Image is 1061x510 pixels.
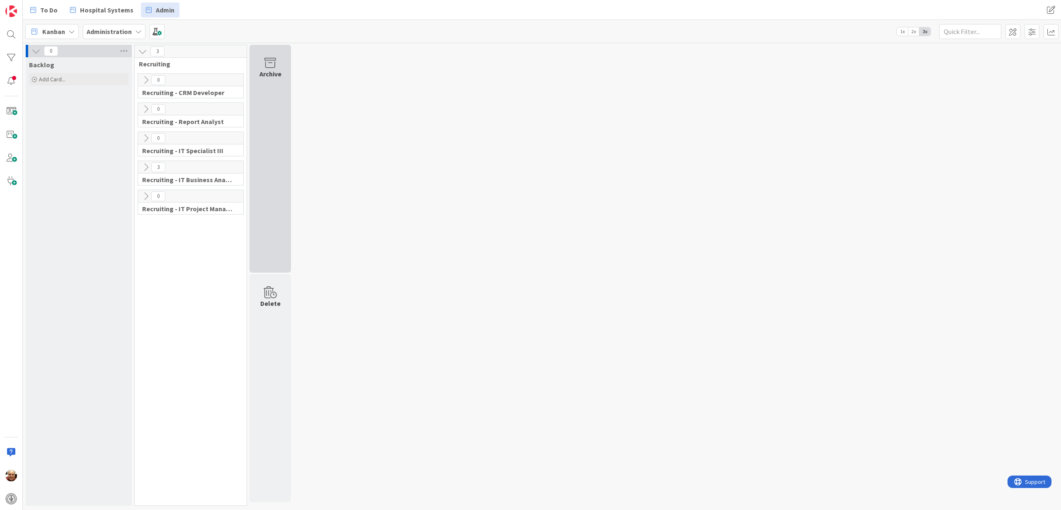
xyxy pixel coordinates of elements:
[5,493,17,505] img: avatar
[80,5,133,15] span: Hospital Systems
[151,191,165,201] span: 0
[5,470,17,481] img: Ed
[142,146,233,155] span: Recruiting - IT Specialist III
[142,205,233,213] span: Recruiting - IT Project Manager
[897,27,908,36] span: 1x
[142,176,233,184] span: Recruiting - IT Business Analyst
[40,5,58,15] span: To Do
[39,76,65,83] span: Add Card...
[142,117,233,126] span: Recruiting - Report Analyst
[151,104,165,114] span: 0
[25,2,63,17] a: To Do
[150,46,165,56] span: 3
[142,88,233,97] span: Recruiting - CRM Developer
[87,27,132,36] b: Administration
[5,5,17,17] img: Visit kanbanzone.com
[259,69,281,79] div: Archive
[139,60,236,68] span: Recruiting
[17,1,38,11] span: Support
[151,162,165,172] span: 3
[908,27,919,36] span: 2x
[141,2,179,17] a: Admin
[65,2,138,17] a: Hospital Systems
[151,133,165,143] span: 0
[156,5,174,15] span: Admin
[939,24,1001,39] input: Quick Filter...
[42,27,65,37] span: Kanban
[151,75,165,85] span: 0
[44,46,58,56] span: 0
[919,27,930,36] span: 3x
[260,298,281,308] div: Delete
[29,61,54,69] span: Backlog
